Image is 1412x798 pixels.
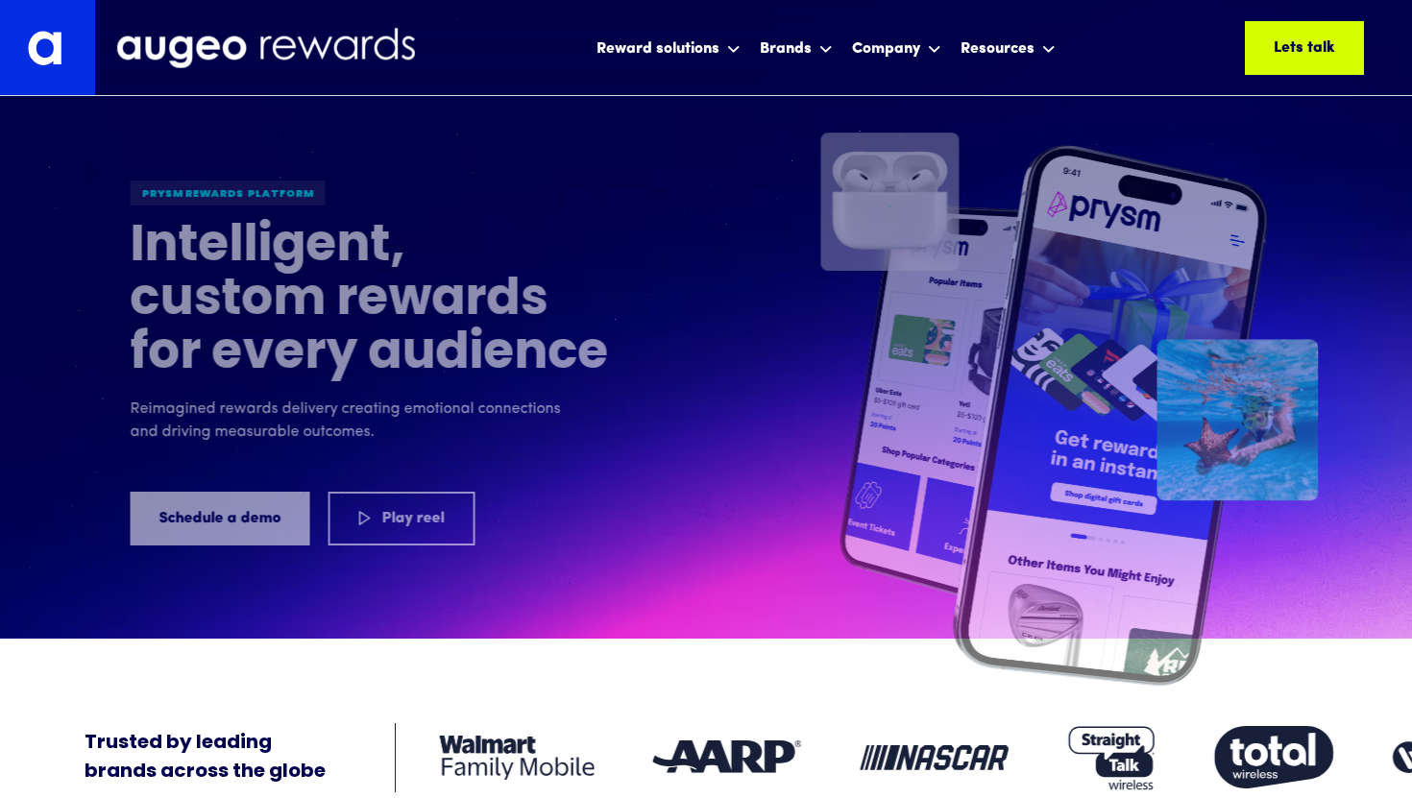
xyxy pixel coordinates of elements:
div: Reward solutions [596,37,719,60]
h1: Intelligent, custom rewards for every audience [131,220,611,381]
div: Prysm Rewards platform [131,180,326,205]
div: Resources [956,22,1060,73]
a: Schedule a demo [131,491,310,544]
a: Play reel [329,491,475,544]
img: Client logo: Walmart Family Mobile [440,736,595,780]
div: Trusted by leading brands across the globe [85,729,326,786]
p: Reimagined rewards delivery creating emotional connections and driving measurable outcomes. [131,397,572,443]
div: Company [847,22,946,73]
div: Reward solutions [592,22,745,73]
div: Brands [755,22,838,73]
div: Resources [961,37,1035,60]
a: Lets talk [1245,21,1364,75]
div: Brands [760,37,812,60]
div: Company [852,37,920,60]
